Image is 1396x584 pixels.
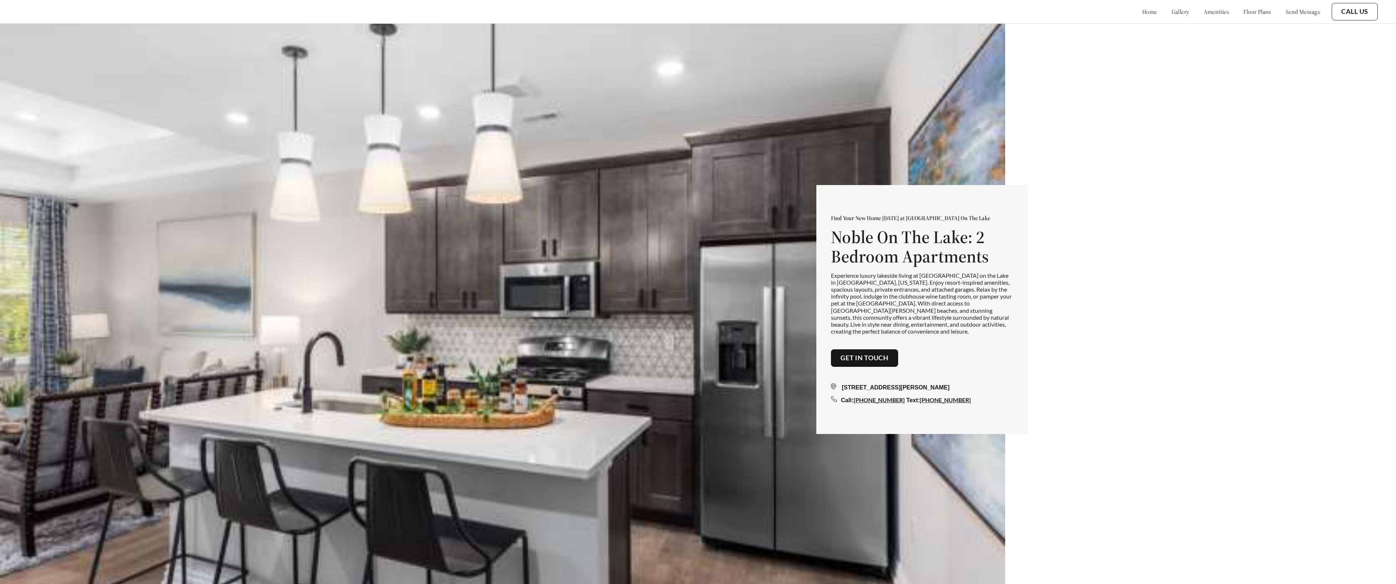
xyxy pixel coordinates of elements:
h1: Noble On The Lake: 2 Bedroom Apartments [831,227,1014,266]
a: Call Us [1341,8,1368,16]
a: Get in touch [840,354,889,362]
a: home [1142,8,1157,15]
a: [PHONE_NUMBER] [920,396,971,403]
a: send message [1286,8,1320,15]
a: gallery [1172,8,1189,15]
button: Get in touch [831,349,898,367]
button: Call Us [1332,3,1378,20]
span: Call: [841,397,854,403]
a: floor plans [1243,8,1271,15]
p: Experience luxury lakeside living at [GEOGRAPHIC_DATA] on the Lake in [GEOGRAPHIC_DATA], [US_STAT... [831,272,1014,335]
p: Find Your New Home [DATE] at [GEOGRAPHIC_DATA] On The Lake [831,214,1014,222]
div: [STREET_ADDRESS][PERSON_NAME] [831,383,1014,392]
span: Text: [906,397,920,403]
a: amenities [1204,8,1229,15]
a: [PHONE_NUMBER] [854,396,905,403]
